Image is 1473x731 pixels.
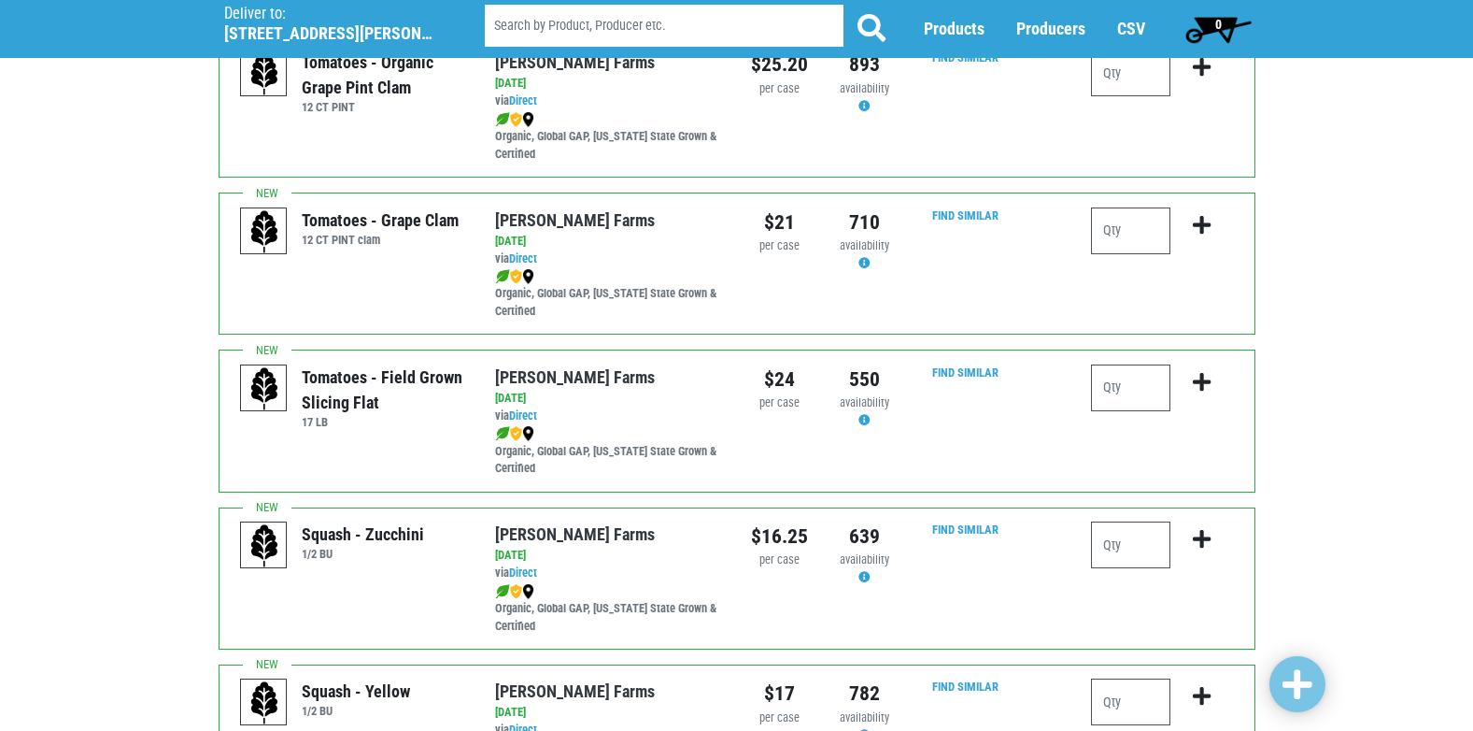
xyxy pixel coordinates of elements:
a: Direct [509,251,537,265]
div: $17 [751,679,808,709]
input: Qty [1091,208,1170,254]
img: safety-e55c860ca8c00a9c171001a62a92dabd.png [510,584,522,599]
a: 0 [1177,10,1260,48]
h5: [STREET_ADDRESS][PERSON_NAME] [224,23,437,44]
a: [PERSON_NAME] Farms [495,367,655,387]
input: Qty [1091,365,1170,411]
h6: 1/2 BU [302,547,424,561]
div: Squash - Zucchini [302,522,424,547]
a: Find Similar [932,523,999,537]
div: [DATE] [495,233,722,251]
span: availability [840,81,889,95]
a: Producers [1016,20,1085,39]
div: Organic, Global GAP, [US_STATE] State Grown & Certified [495,425,722,479]
div: Tomatoes - Grape Clam [302,208,459,233]
img: placeholder-variety-43d6402dacf2d531de610a020419775a.svg [241,523,288,569]
div: 550 [836,365,893,394]
div: per case [751,552,808,569]
h6: 17 LB [302,415,467,429]
div: 710 [836,208,893,237]
div: $21 [751,208,808,237]
h6: 12 CT PINT [302,100,467,114]
img: leaf-e5c59151409436ccce96b2ca1b28e03c.png [495,269,510,284]
a: Products [924,20,984,39]
div: [DATE] [495,704,722,722]
span: availability [840,710,889,724]
span: availability [840,552,889,566]
div: via [495,93,722,110]
h6: 12 CT PINT clam [302,233,459,247]
input: Qty [1091,679,1170,725]
a: Direct [509,93,537,107]
div: per case [751,709,808,727]
img: leaf-e5c59151409436ccce96b2ca1b28e03c.png [495,584,510,599]
a: Find Similar [932,365,999,380]
img: placeholder-variety-43d6402dacf2d531de610a020419775a.svg [241,50,288,97]
div: 639 [836,522,893,552]
div: via [495,408,722,425]
div: per case [751,80,808,98]
div: per case [751,394,808,412]
a: Find Similar [932,208,999,222]
img: placeholder-variety-43d6402dacf2d531de610a020419775a.svg [241,680,288,726]
img: map_marker-0e94453035b3232a4d21701695807de9.png [522,584,534,599]
a: Find Similar [932,680,999,694]
input: Qty [1091,522,1170,568]
div: $16.25 [751,522,808,552]
img: leaf-e5c59151409436ccce96b2ca1b28e03c.png [495,112,510,127]
img: map_marker-0e94453035b3232a4d21701695807de9.png [522,426,534,441]
div: $24 [751,365,808,394]
input: Qty [1091,50,1170,96]
span: availability [840,395,889,409]
img: map_marker-0e94453035b3232a4d21701695807de9.png [522,269,534,284]
div: Tomatoes - Field Grown Slicing Flat [302,365,467,415]
img: map_marker-0e94453035b3232a4d21701695807de9.png [522,112,534,127]
input: Search by Product, Producer etc. [485,6,843,48]
div: per case [751,237,808,255]
span: 0 [1215,17,1222,32]
a: CSV [1117,20,1145,39]
div: [DATE] [495,75,722,93]
a: [PERSON_NAME] Farms [495,210,655,230]
span: availability [840,238,889,252]
h6: 1/2 BU [302,704,410,718]
div: 782 [836,679,893,709]
a: Direct [509,408,537,423]
div: $25.20 [751,50,808,79]
div: 893 [836,50,893,79]
a: Direct [509,566,537,580]
div: via [495,565,722,582]
img: safety-e55c860ca8c00a9c171001a62a92dabd.png [510,112,522,127]
img: safety-e55c860ca8c00a9c171001a62a92dabd.png [510,269,522,284]
img: leaf-e5c59151409436ccce96b2ca1b28e03c.png [495,426,510,441]
a: [PERSON_NAME] Farms [495,52,655,72]
div: Squash - Yellow [302,679,410,704]
div: Organic, Global GAP, [US_STATE] State Grown & Certified [495,110,722,164]
img: safety-e55c860ca8c00a9c171001a62a92dabd.png [510,426,522,441]
div: Organic, Global GAP, [US_STATE] State Grown & Certified [495,582,722,636]
div: Organic, Global GAP, [US_STATE] State Grown & Certified [495,267,722,321]
a: [PERSON_NAME] Farms [495,524,655,544]
div: [DATE] [495,547,722,565]
a: [PERSON_NAME] Farms [495,681,655,701]
p: Deliver to: [224,5,437,23]
div: Tomatoes - Organic Grape Pint Clam [302,50,467,100]
div: via [495,251,722,268]
img: placeholder-variety-43d6402dacf2d531de610a020419775a.svg [241,208,288,255]
img: placeholder-variety-43d6402dacf2d531de610a020419775a.svg [241,365,288,412]
div: [DATE] [495,390,722,408]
